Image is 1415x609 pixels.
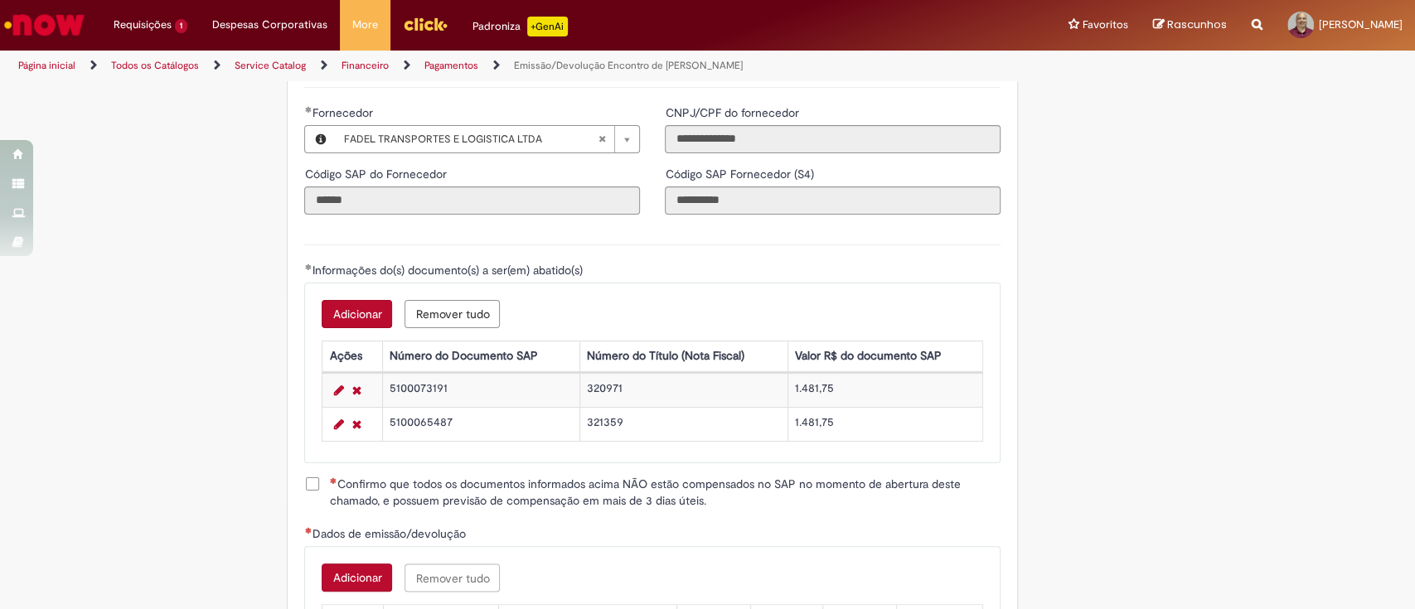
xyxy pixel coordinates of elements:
button: Add a row for Dados de emissão/devolução [322,563,392,592]
button: Remove all rows for Informações do(s) documento(s) a ser(em) abatido(s) [405,300,500,328]
button: Add a row for Informações do(s) documento(s) a ser(em) abatido(s) [322,300,392,328]
img: click_logo_yellow_360x200.png [403,12,448,36]
label: Somente leitura - CNPJ/CPF do fornecedor [665,104,802,121]
td: 321359 [580,407,788,441]
p: +GenAi [527,17,568,36]
td: 5100073191 [383,373,580,407]
th: Ações [322,341,383,371]
td: 5100065487 [383,407,580,441]
label: Somente leitura - Código SAP do Fornecedor [304,166,449,182]
a: Página inicial [18,59,75,72]
span: Rascunhos [1167,17,1227,32]
a: Remover linha 1 [347,380,365,400]
th: Valor R$ do documento SAP [788,341,983,371]
td: 320971 [580,373,788,407]
span: Somente leitura - Código SAP Fornecedor (S4) [665,167,817,181]
span: FADEL TRANSPORTES E LOGISTICA LTDA [343,126,598,152]
span: Despesas Corporativas [212,17,327,33]
a: Service Catalog [235,59,306,72]
span: [PERSON_NAME] [1319,17,1403,31]
a: Todos os Catálogos [111,59,199,72]
abbr: Limpar campo Fornecedor [589,126,614,152]
td: 1.481,75 [788,407,983,441]
input: Código SAP Fornecedor (S4) [665,186,1001,215]
span: Obrigatório Preenchido [304,263,312,270]
div: Padroniza [472,17,568,36]
span: Obrigatório Preenchido [304,106,312,113]
a: Financeiro [342,59,389,72]
span: More [352,17,378,33]
button: Fornecedor , Visualizar este registro FADEL TRANSPORTES E LOGISTICA LTDA [305,126,335,152]
span: Informações do(s) documento(s) a ser(em) abatido(s) [312,263,585,278]
input: CNPJ/CPF do fornecedor [665,125,1001,153]
th: Número do Documento SAP [383,341,580,371]
span: Dados de emissão/devolução [312,526,468,541]
a: FADEL TRANSPORTES E LOGISTICA LTDALimpar campo Fornecedor [335,126,639,152]
td: 1.481,75 [788,373,983,407]
ul: Trilhas de página [12,51,931,81]
a: Pagamentos [424,59,478,72]
span: Confirmo que todos os documentos informados acima NÃO estão compensados no SAP no momento de aber... [329,476,1001,509]
span: Somente leitura - Código SAP do Fornecedor [304,167,449,181]
th: Número do Título (Nota Fiscal) [580,341,788,371]
a: Remover linha 2 [347,414,365,434]
a: Rascunhos [1153,17,1227,33]
span: Necessários [329,477,337,484]
label: Somente leitura - Código SAP Fornecedor (S4) [665,166,817,182]
input: Código SAP do Fornecedor [304,186,640,215]
span: 1 [175,19,187,33]
a: Editar Linha 2 [329,414,347,434]
a: Emissão/Devolução Encontro de [PERSON_NAME] [514,59,743,72]
label: Fornecedor [304,104,376,121]
span: Requisições [114,17,172,33]
img: ServiceNow [2,8,87,41]
span: Necessários [304,527,312,534]
span: Favoritos [1083,17,1128,33]
a: Editar Linha 1 [329,380,347,400]
span: Somente leitura - CNPJ/CPF do fornecedor [665,105,802,120]
span: Somente leitura - Fornecedor [312,105,376,120]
